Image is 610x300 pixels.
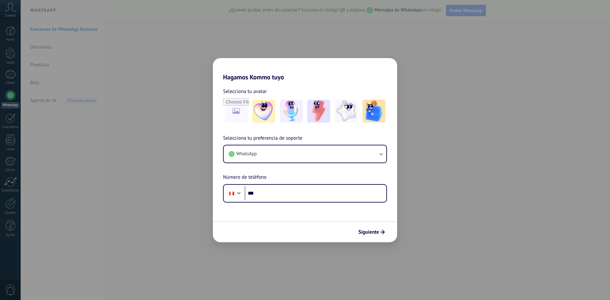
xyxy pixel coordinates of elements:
[363,100,385,123] img: -5.jpeg
[358,230,379,234] span: Siguiente
[335,100,358,123] img: -4.jpeg
[252,100,275,123] img: -1.jpeg
[213,58,397,81] h2: Hagamos Kommo tuyo
[223,87,267,96] span: Selecciona tu avatar
[307,100,330,123] img: -3.jpeg
[224,145,386,163] button: WhatsApp
[223,134,302,143] span: Selecciona tu preferencia de soporte
[236,151,257,157] span: WhatsApp
[280,100,303,123] img: -2.jpeg
[223,173,267,182] span: Número de teléfono
[226,187,238,200] div: Peru: + 51
[356,227,388,237] button: Siguiente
